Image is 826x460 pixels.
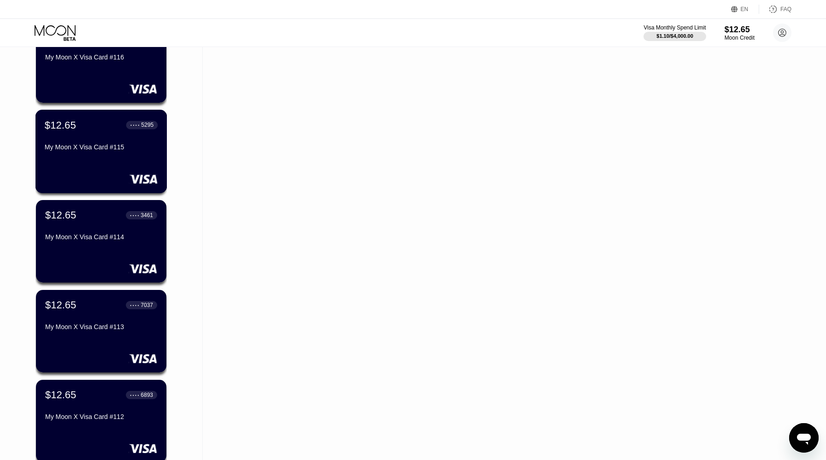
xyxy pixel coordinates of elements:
[36,290,166,372] div: $12.65● ● ● ●7037My Moon X Visa Card #113
[45,389,76,401] div: $12.65
[130,214,139,217] div: ● ● ● ●
[731,5,759,14] div: EN
[45,323,157,330] div: My Moon X Visa Card #113
[45,209,76,221] div: $12.65
[141,212,153,218] div: 3461
[789,423,819,453] iframe: Кнопка, открывающая окно обмена сообщениями; идет разговор
[36,110,166,193] div: $12.65● ● ● ●5295My Moon X Visa Card #115
[759,5,791,14] div: FAQ
[45,53,157,61] div: My Moon X Visa Card #116
[141,302,153,308] div: 7037
[725,35,755,41] div: Moon Credit
[45,143,158,151] div: My Moon X Visa Card #115
[141,392,153,398] div: 6893
[130,394,139,396] div: ● ● ● ●
[45,413,157,420] div: My Moon X Visa Card #112
[741,6,749,12] div: EN
[780,6,791,12] div: FAQ
[725,25,755,41] div: $12.65Moon Credit
[725,25,755,35] div: $12.65
[45,233,157,241] div: My Moon X Visa Card #114
[656,33,693,39] div: $1.10 / $4,000.00
[36,20,166,103] div: $12.65● ● ● ●4016My Moon X Visa Card #116
[141,122,153,128] div: 5295
[643,24,706,41] div: Visa Monthly Spend Limit$1.10/$4,000.00
[45,119,76,131] div: $12.65
[643,24,706,31] div: Visa Monthly Spend Limit
[36,200,166,283] div: $12.65● ● ● ●3461My Moon X Visa Card #114
[130,304,139,307] div: ● ● ● ●
[45,299,76,311] div: $12.65
[130,124,140,126] div: ● ● ● ●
